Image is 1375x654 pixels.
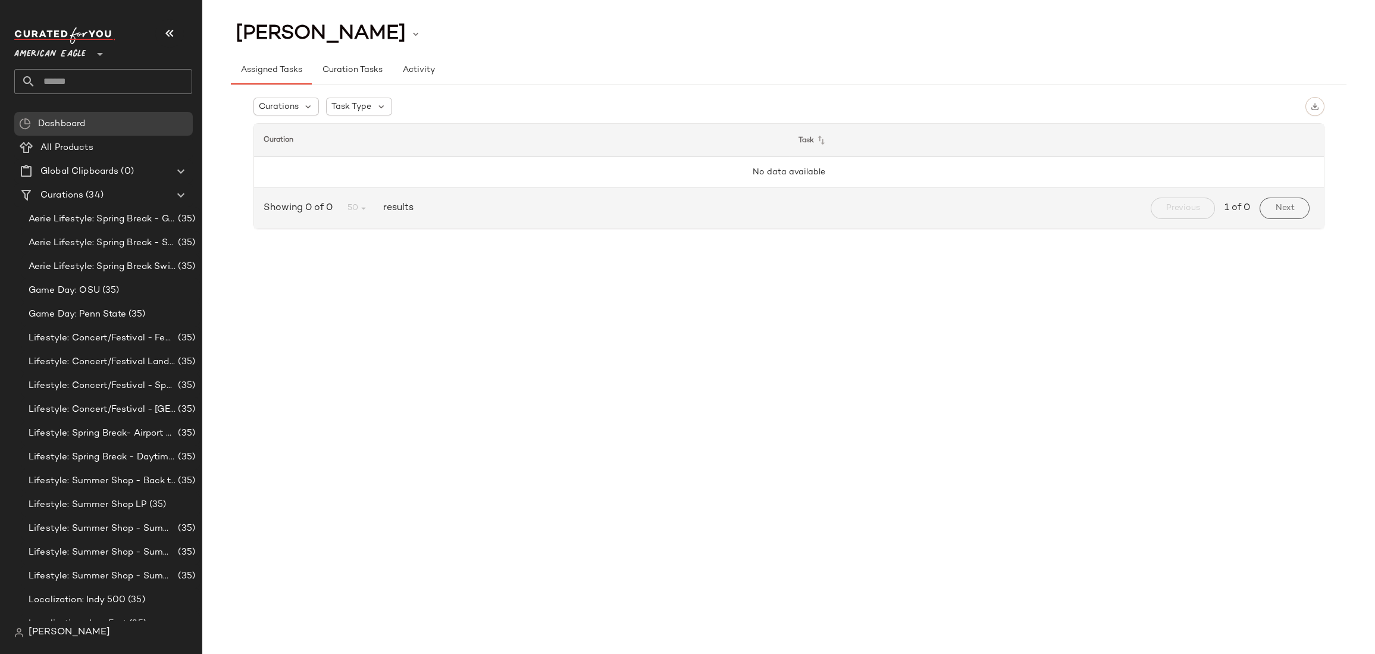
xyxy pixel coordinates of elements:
span: (35) [176,355,195,369]
span: Lifestyle: Spring Break - Daytime Casual [29,450,176,464]
span: 1 of 0 [1224,201,1250,215]
span: (35) [176,260,195,274]
span: Assigned Tasks [240,65,302,75]
span: All Products [40,141,93,155]
span: (0) [118,165,133,179]
span: Localization: Jazz Fest [29,617,127,631]
span: Curations [259,101,299,113]
span: Aerie Lifestyle: Spring Break Swimsuits Landing Page [29,260,176,274]
td: No data available [254,157,1324,188]
span: [PERSON_NAME] [236,23,406,45]
span: Aerie Lifestyle: Spring Break - Sporty [29,236,176,250]
span: (35) [176,569,195,583]
span: Lifestyle: Concert/Festival - Sporty [29,379,176,393]
span: results [378,201,414,215]
span: Curations [40,189,83,202]
span: (35) [176,427,195,440]
img: svg%3e [14,628,24,637]
span: (34) [83,189,104,202]
span: Lifestyle: Summer Shop - Summer Study Sessions [29,569,176,583]
span: (35) [176,403,195,417]
span: Aerie Lifestyle: Spring Break - Girly/Femme [29,212,176,226]
span: (35) [176,450,195,464]
span: Lifestyle: Concert/Festival - Femme [29,331,176,345]
span: (35) [176,379,195,393]
span: Curation Tasks [321,65,382,75]
span: (35) [126,593,145,607]
span: Game Day: OSU [29,284,100,298]
span: Lifestyle: Concert/Festival - [GEOGRAPHIC_DATA] [29,403,176,417]
img: cfy_white_logo.C9jOOHJF.svg [14,27,115,44]
span: (35) [147,498,167,512]
span: Lifestyle: Spring Break- Airport Style [29,427,176,440]
span: (35) [176,331,195,345]
span: Lifestyle: Summer Shop - Back to School Essentials [29,474,176,488]
span: Next [1274,204,1294,213]
span: (35) [176,474,195,488]
span: (35) [176,212,195,226]
th: Task [789,124,1324,157]
span: Lifestyle: Summer Shop LP [29,498,147,512]
span: (35) [127,617,146,631]
span: (35) [176,522,195,536]
button: Next [1260,198,1309,219]
span: Game Day: Penn State [29,308,126,321]
span: (35) [126,308,146,321]
span: Activity [402,65,435,75]
span: Task Type [331,101,371,113]
span: Lifestyle: Summer Shop - Summer Abroad [29,522,176,536]
span: Global Clipboards [40,165,118,179]
span: Showing 0 of 0 [264,201,337,215]
span: Dashboard [38,117,85,131]
span: (35) [176,546,195,559]
span: (35) [100,284,120,298]
span: American Eagle [14,40,86,62]
span: Localization: Indy 500 [29,593,126,607]
span: (35) [176,236,195,250]
img: svg%3e [1311,102,1319,111]
span: Lifestyle: Concert/Festival Landing Page [29,355,176,369]
span: Lifestyle: Summer Shop - Summer Internship [29,546,176,559]
img: svg%3e [19,118,31,130]
span: [PERSON_NAME] [29,625,110,640]
th: Curation [254,124,789,157]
